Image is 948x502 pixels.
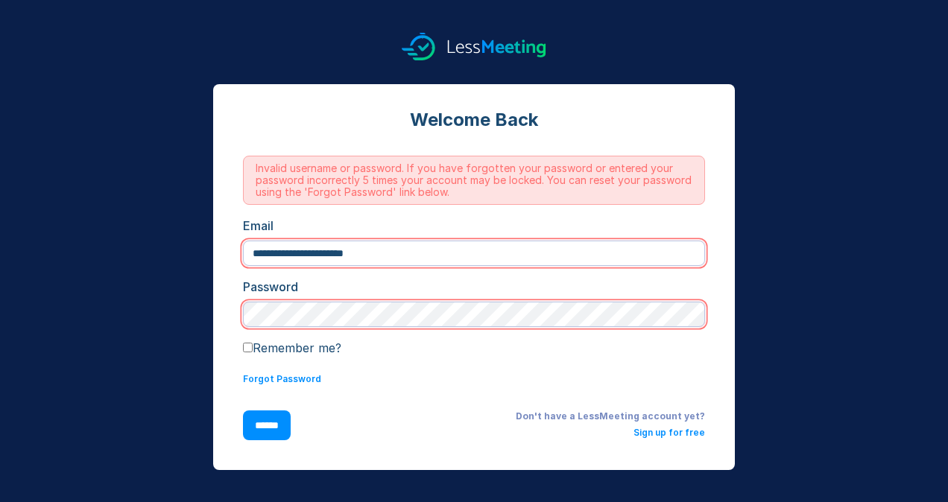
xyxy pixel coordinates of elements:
[315,410,705,422] div: Don't have a LessMeeting account yet?
[243,108,705,132] div: Welcome Back
[402,33,546,60] img: logo.svg
[243,373,321,384] a: Forgot Password
[243,343,253,352] input: Remember me?
[633,427,705,438] a: Sign up for free
[243,217,705,235] div: Email
[243,156,705,205] span: Invalid username or password. If you have forgotten your password or entered your password incorr...
[243,278,705,296] div: Password
[243,340,341,355] label: Remember me?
